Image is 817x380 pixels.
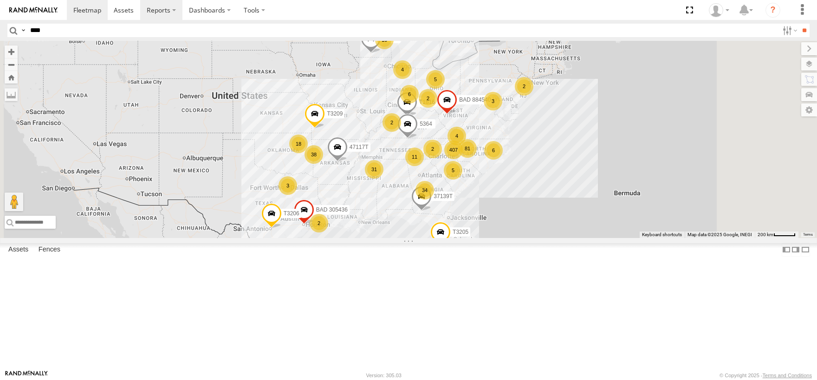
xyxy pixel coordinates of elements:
[801,243,810,257] label: Hide Summary Table
[444,141,463,159] div: 407
[419,89,437,108] div: 2
[327,110,343,117] span: T3209
[415,181,434,200] div: 34
[420,121,432,127] span: 5364
[763,373,812,378] a: Terms and Conditions
[459,97,491,103] span: BAD 884540
[289,135,308,153] div: 18
[405,148,424,166] div: 11
[484,92,502,110] div: 3
[5,71,18,84] button: Zoom Home
[515,77,533,96] div: 2
[316,206,348,213] span: BAD 305436
[5,371,48,380] a: Visit our Website
[706,3,733,17] div: Denise Wike
[758,232,773,237] span: 200 km
[310,214,328,232] div: 2
[720,373,812,378] div: © Copyright 2025 -
[782,243,791,257] label: Dock Summary Table to the Left
[279,176,297,195] div: 3
[19,24,27,37] label: Search Query
[447,127,466,145] div: 4
[34,243,65,256] label: Fences
[687,232,752,237] span: Map data ©2025 Google, INEGI
[803,233,813,237] a: Terms
[484,141,503,160] div: 6
[400,85,419,103] div: 6
[791,243,800,257] label: Dock Summary Table to the Right
[393,60,412,79] div: 4
[284,210,299,217] span: T3206
[434,193,453,200] span: 37139T
[426,70,445,89] div: 5
[765,3,780,18] i: ?
[5,193,23,211] button: Drag Pegman onto the map to open Street View
[5,88,18,101] label: Measure
[801,103,817,116] label: Map Settings
[9,7,58,13] img: rand-logo.svg
[365,160,383,179] div: 31
[350,144,369,150] span: 47117T
[5,45,18,58] button: Zoom in
[444,161,462,180] div: 5
[779,24,799,37] label: Search Filter Options
[383,113,401,132] div: 2
[366,373,402,378] div: Version: 305.03
[305,145,323,164] div: 38
[423,140,442,158] div: 2
[4,243,33,256] label: Assets
[5,58,18,71] button: Zoom out
[642,232,682,238] button: Keyboard shortcuts
[453,228,468,235] span: T3205
[755,232,798,238] button: Map Scale: 200 km per 44 pixels
[458,139,477,158] div: 81
[375,31,394,49] div: 10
